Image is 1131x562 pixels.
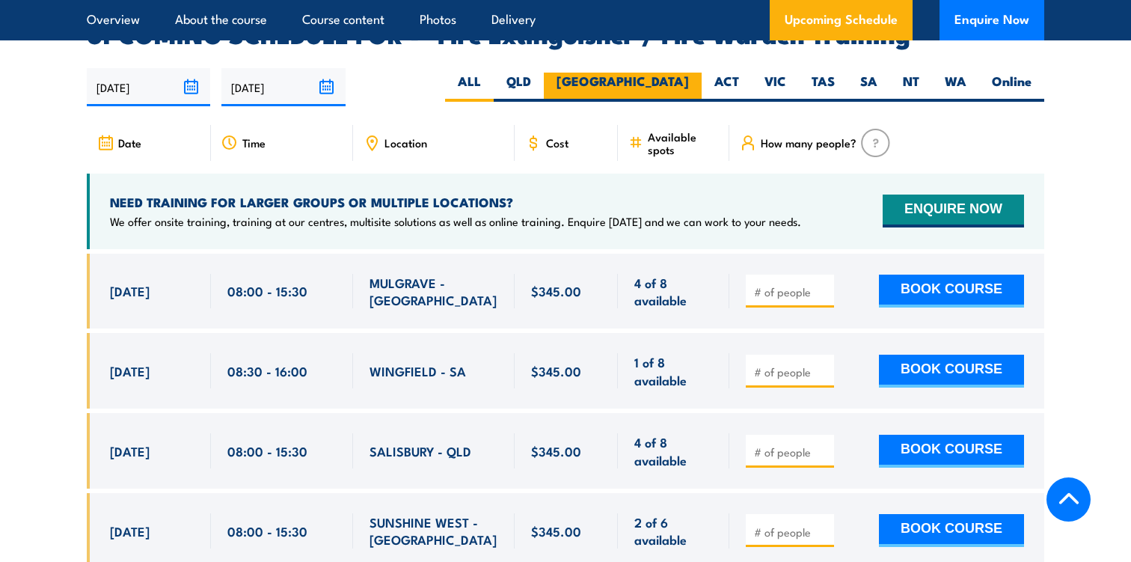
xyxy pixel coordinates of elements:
span: 08:00 - 15:30 [227,282,307,299]
span: Available spots [648,130,719,156]
span: 08:30 - 16:00 [227,362,307,379]
label: Online [979,73,1044,102]
span: 1 of 8 available [634,353,713,388]
input: # of people [754,284,829,299]
span: How many people? [761,136,856,149]
span: $345.00 [531,282,581,299]
label: QLD [494,73,544,102]
label: WA [932,73,979,102]
span: 2 of 6 available [634,513,713,549]
span: [DATE] [110,362,150,379]
span: SUNSHINE WEST - [GEOGRAPHIC_DATA] [370,513,498,549]
h4: NEED TRAINING FOR LARGER GROUPS OR MULTIPLE LOCATIONS? [110,194,801,210]
span: Time [242,136,266,149]
input: # of people [754,364,829,379]
span: Date [118,136,141,149]
label: NT [890,73,932,102]
span: Location [384,136,427,149]
button: BOOK COURSE [879,355,1024,388]
span: MULGRAVE - [GEOGRAPHIC_DATA] [370,274,498,309]
label: [GEOGRAPHIC_DATA] [544,73,702,102]
input: # of people [754,445,829,459]
button: BOOK COURSE [879,514,1024,547]
span: 08:00 - 15:30 [227,522,307,540]
button: BOOK COURSE [879,435,1024,468]
span: [DATE] [110,442,150,459]
span: WINGFIELD - SA [370,362,466,379]
span: $345.00 [531,522,581,540]
span: SALISBURY - QLD [370,442,471,459]
button: BOOK COURSE [879,275,1024,308]
span: [DATE] [110,282,150,299]
span: 4 of 8 available [634,274,713,309]
label: VIC [752,73,799,102]
span: [DATE] [110,522,150,540]
span: 08:00 - 15:30 [227,442,307,459]
span: Cost [546,136,568,149]
label: SA [848,73,890,102]
input: # of people [754,525,829,540]
span: $345.00 [531,442,581,459]
label: ALL [445,73,494,102]
p: We offer onsite training, training at our centres, multisite solutions as well as online training... [110,214,801,229]
span: $345.00 [531,362,581,379]
h2: UPCOMING SCHEDULE FOR - "Fire Extinguisher / Fire Warden Training" [87,23,1044,44]
label: ACT [702,73,752,102]
span: 4 of 8 available [634,433,713,468]
label: TAS [799,73,848,102]
input: To date [221,68,345,106]
input: From date [87,68,210,106]
button: ENQUIRE NOW [883,195,1024,227]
